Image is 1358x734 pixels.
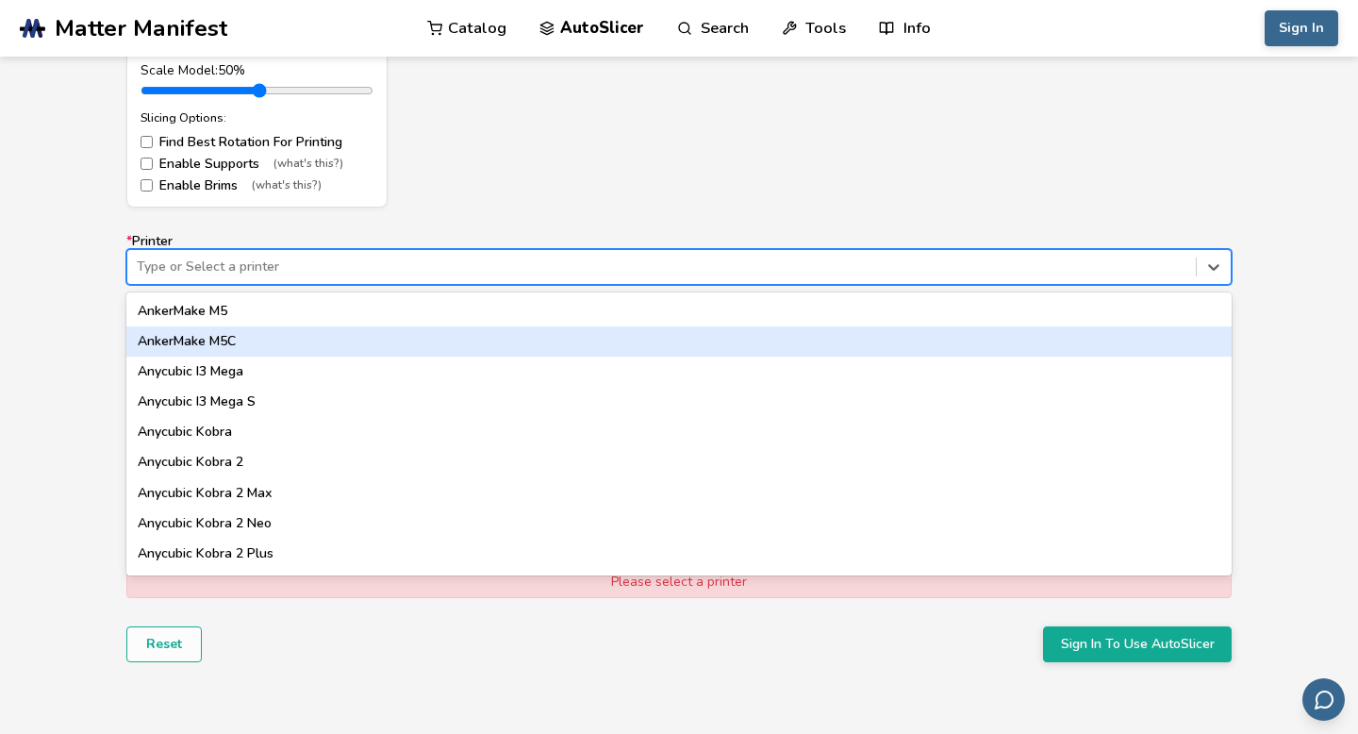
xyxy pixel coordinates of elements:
label: Find Best Rotation For Printing [141,135,373,150]
label: Printer [126,234,1232,285]
label: Enable Supports [141,157,373,172]
button: Reset [126,626,202,662]
div: Please select a printer [126,566,1232,598]
div: Anycubic I3 Mega [126,357,1232,387]
span: (what's this?) [252,179,322,192]
input: Enable Brims(what's this?) [141,179,153,192]
button: Send feedback via email [1302,678,1345,721]
input: Find Best Rotation For Printing [141,136,153,148]
div: Anycubic Kobra 2 Max [126,478,1232,509]
span: (what's this?) [273,158,343,171]
div: Slicing Options: [141,111,373,125]
div: Anycubic Kobra 2 Neo [126,509,1232,539]
div: Anycubic Kobra [126,417,1232,447]
button: Sign In To Use AutoSlicer [1043,626,1232,662]
div: Anycubic Kobra 2 Plus [126,539,1232,569]
div: AnkerMake M5 [126,296,1232,326]
label: Enable Brims [141,178,373,193]
div: Scale Model: 50 % [141,63,373,78]
div: Anycubic Kobra 2 Pro [126,569,1232,599]
button: Sign In [1265,10,1338,46]
div: AnkerMake M5C [126,326,1232,357]
span: Matter Manifest [55,15,227,42]
input: Enable Supports(what's this?) [141,158,153,170]
div: Anycubic Kobra 2 [126,447,1232,477]
input: *PrinterType or Select a printerAnkerMake M5AnkerMake M5CAnycubic I3 MegaAnycubic I3 Mega SAnycub... [137,259,141,275]
div: Anycubic I3 Mega S [126,387,1232,417]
